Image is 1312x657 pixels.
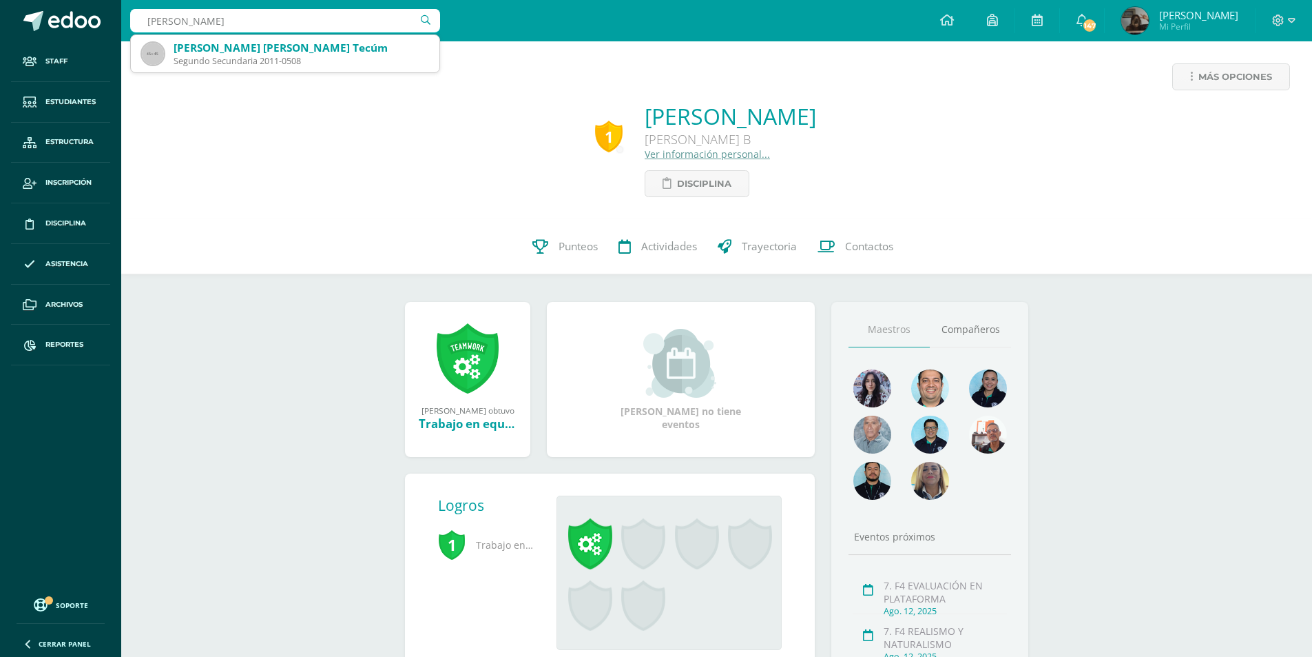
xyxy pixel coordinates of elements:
a: Disciplina [645,170,749,197]
div: Segundo Secundaria 2011-0508 [174,55,428,67]
span: Más opciones [1198,64,1272,90]
a: Maestros [848,312,930,347]
span: Punteos [559,239,598,254]
a: Estructura [11,123,110,163]
span: Reportes [45,339,83,350]
img: 92a586a31e895283d49b00d6c6d39955.png [1121,7,1149,34]
a: Inscripción [11,163,110,203]
span: Archivos [45,299,83,310]
a: Estudiantes [11,82,110,123]
span: Mi Perfil [1159,21,1238,32]
div: [PERSON_NAME] [PERSON_NAME] Tecúm [174,41,428,55]
a: Reportes [11,325,110,365]
img: event_small.png [643,329,718,398]
span: Trayectoria [742,239,797,254]
a: Contactos [807,219,904,274]
img: 45x45 [142,43,164,65]
a: Punteos [522,219,608,274]
span: Cerrar panel [39,639,91,649]
a: Soporte [17,595,105,614]
img: 31702bfb268df95f55e840c80866a926.png [853,370,891,407]
span: Disciplina [677,171,731,196]
div: 7. F4 REALISMO Y NATURALISMO [884,625,1007,651]
a: Staff [11,41,110,82]
div: [PERSON_NAME] no tiene eventos [612,329,750,431]
a: Compañeros [930,312,1011,347]
span: Inscripción [45,177,92,188]
div: Trabajo en equipo [419,416,517,432]
div: [PERSON_NAME] B [645,131,816,148]
span: Asistencia [45,259,88,270]
div: Ago. 12, 2025 [884,605,1007,617]
span: 1 [438,529,466,560]
span: Staff [45,56,67,67]
img: b91405600618b21788a2d1d269212df6.png [969,416,1007,454]
span: 147 [1082,18,1097,33]
a: [PERSON_NAME] [645,101,816,131]
div: 7. F4 EVALUACIÓN EN PLATAFORMA [884,579,1007,605]
span: Soporte [56,600,88,610]
span: Contactos [845,239,893,254]
img: 2207c9b573316a41e74c87832a091651.png [853,462,891,500]
span: Estructura [45,137,94,148]
a: Actividades [608,219,707,274]
div: 1 [595,121,623,152]
a: Disciplina [11,203,110,244]
img: 677c00e80b79b0324b531866cf3fa47b.png [911,370,949,407]
a: Trayectoria [707,219,807,274]
input: Busca un usuario... [130,9,440,32]
a: Asistencia [11,244,110,285]
img: 4fefb2d4df6ade25d47ae1f03d061a50.png [969,370,1007,407]
img: aa9857ee84d8eb936f6c1e33e7ea3df6.png [911,462,949,500]
img: d220431ed6a2715784848fdc026b3719.png [911,416,949,454]
a: Más opciones [1172,63,1290,90]
span: Estudiantes [45,97,96,108]
span: Disciplina [45,218,86,229]
a: Ver información personal... [645,148,770,161]
span: [PERSON_NAME] [1159,8,1238,22]
div: Logros [438,496,545,515]
div: [PERSON_NAME] obtuvo [419,405,517,416]
span: Trabajo en equipo [438,526,534,564]
span: Actividades [641,239,697,254]
a: Archivos [11,285,110,325]
img: 55ac31a88a72e045f87d4a648e08ca4b.png [853,416,891,454]
div: Eventos próximos [848,530,1011,543]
